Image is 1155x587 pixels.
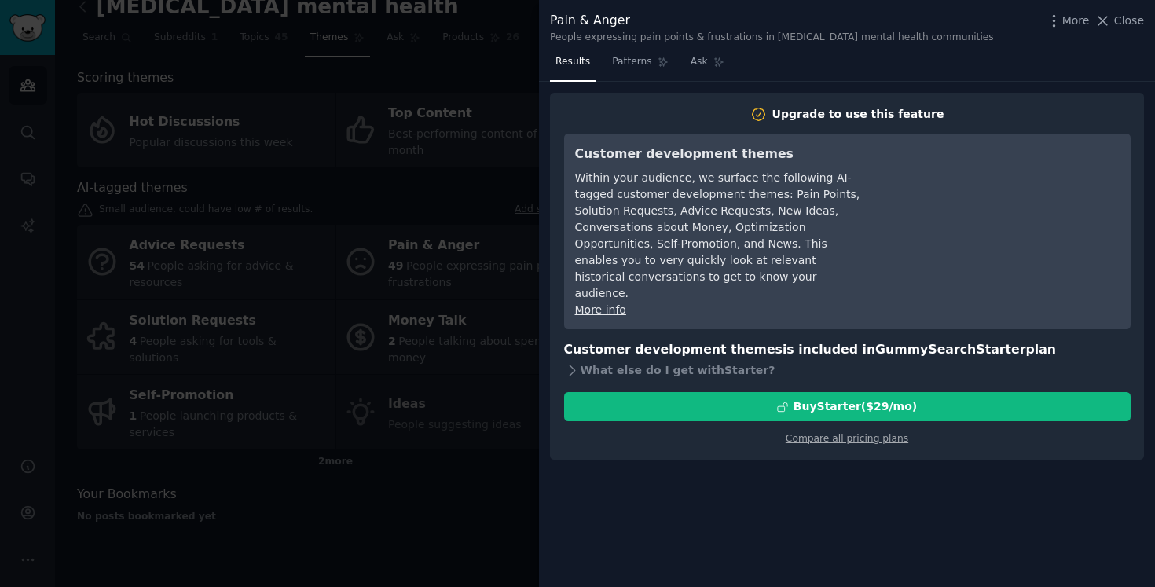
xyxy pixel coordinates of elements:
span: Results [555,55,590,69]
a: Compare all pricing plans [786,433,908,444]
span: Ask [691,55,708,69]
span: Close [1114,13,1144,29]
button: More [1046,13,1090,29]
a: Ask [685,50,730,82]
iframe: YouTube video player [884,145,1120,262]
div: What else do I get with Starter ? [564,359,1131,381]
div: People expressing pain points & frustrations in [MEDICAL_DATA] mental health communities [550,31,994,45]
button: BuyStarter($29/mo) [564,392,1131,421]
div: Buy Starter ($ 29 /mo ) [794,398,917,415]
a: More info [575,303,626,316]
span: Patterns [612,55,651,69]
button: Close [1094,13,1144,29]
a: Results [550,50,596,82]
span: GummySearch Starter [875,342,1025,357]
h3: Customer development themes [575,145,862,164]
a: Patterns [607,50,673,82]
div: Pain & Anger [550,11,994,31]
div: Within your audience, we surface the following AI-tagged customer development themes: Pain Points... [575,170,862,302]
div: Upgrade to use this feature [772,106,944,123]
h3: Customer development themes is included in plan [564,340,1131,360]
span: More [1062,13,1090,29]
